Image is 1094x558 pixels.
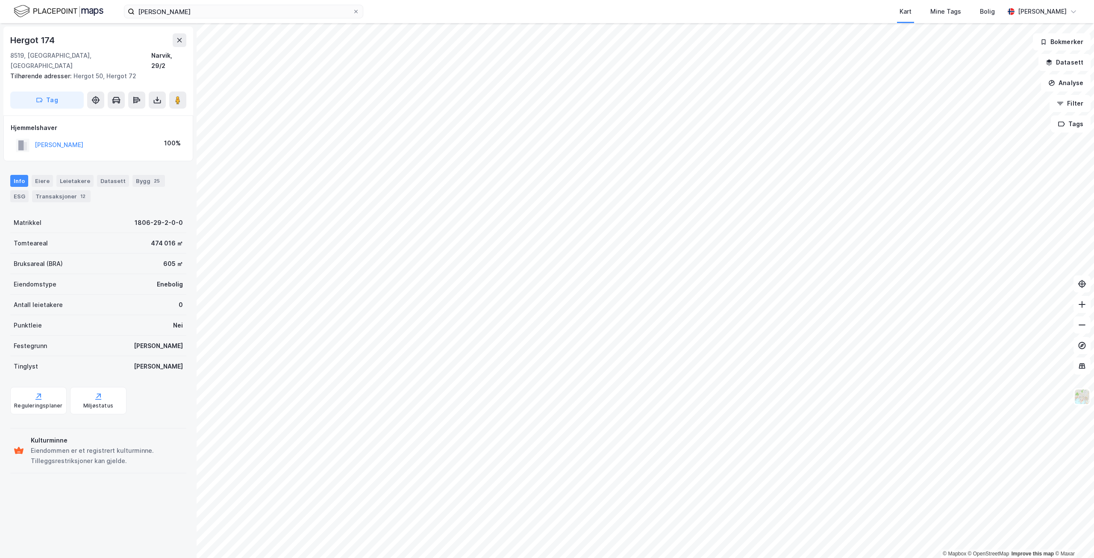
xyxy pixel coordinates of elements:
div: Eiere [32,175,53,187]
button: Datasett [1038,54,1091,71]
input: Søk på adresse, matrikkel, gårdeiere, leietakere eller personer [135,5,353,18]
div: Narvik, 29/2 [151,50,186,71]
div: 100% [164,138,181,148]
div: [PERSON_NAME] [134,361,183,372]
img: logo.f888ab2527a4732fd821a326f86c7f29.svg [14,4,103,19]
div: 605 ㎡ [163,259,183,269]
div: Nei [173,320,183,331]
div: 0 [179,300,183,310]
button: Filter [1050,95,1091,112]
div: Kart [900,6,912,17]
div: Info [10,175,28,187]
div: Eiendommen er et registrert kulturminne. Tilleggsrestriksjoner kan gjelde. [31,446,183,466]
div: Transaksjoner [32,190,91,202]
div: Hergot 50, Hergot 72 [10,71,179,81]
div: Kulturminne [31,435,183,446]
div: Punktleie [14,320,42,331]
div: Hjemmelshaver [11,123,186,133]
div: 474 016 ㎡ [151,238,183,248]
div: Bygg [132,175,165,187]
div: Bolig [980,6,995,17]
div: [PERSON_NAME] [134,341,183,351]
div: Reguleringsplaner [14,402,62,409]
div: Bruksareal (BRA) [14,259,63,269]
a: Mapbox [943,551,966,557]
div: Antall leietakere [14,300,63,310]
div: Mine Tags [930,6,961,17]
div: Miljøstatus [83,402,113,409]
div: 12 [79,192,87,201]
a: Improve this map [1012,551,1054,557]
div: Eiendomstype [14,279,56,289]
div: Tinglyst [14,361,38,372]
div: Datasett [97,175,129,187]
div: 1806-29-2-0-0 [135,218,183,228]
iframe: Chat Widget [1051,517,1094,558]
button: Tags [1051,115,1091,133]
div: Matrikkel [14,218,41,228]
div: Hergot 174 [10,33,56,47]
img: Z [1074,389,1090,405]
div: Enebolig [157,279,183,289]
div: 8519, [GEOGRAPHIC_DATA], [GEOGRAPHIC_DATA] [10,50,151,71]
div: Leietakere [56,175,94,187]
div: [PERSON_NAME] [1018,6,1067,17]
div: Kontrollprogram for chat [1051,517,1094,558]
a: OpenStreetMap [968,551,1009,557]
div: Tomteareal [14,238,48,248]
span: Tilhørende adresser: [10,72,74,80]
div: ESG [10,190,29,202]
div: 25 [152,177,162,185]
button: Tag [10,92,84,109]
button: Bokmerker [1033,33,1091,50]
button: Analyse [1041,74,1091,92]
div: Festegrunn [14,341,47,351]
